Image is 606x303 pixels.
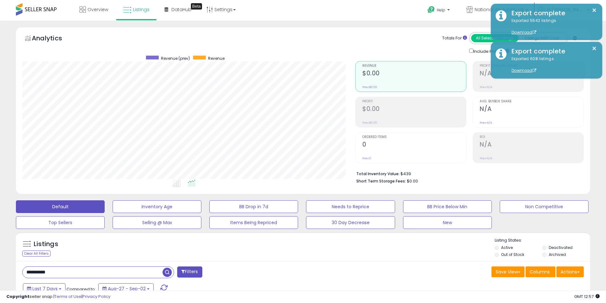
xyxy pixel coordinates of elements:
h2: $0.00 [362,70,466,78]
label: Deactivated [549,245,573,250]
h5: Analytics [32,34,74,44]
button: × [592,6,597,14]
small: Prev: N/A [480,85,492,89]
span: 2025-09-12 12:57 GMT [574,293,600,300]
a: Download [512,30,536,35]
span: Ordered Items [362,135,466,139]
small: Prev: 0 [362,156,371,160]
span: National Art Supply US [475,6,524,13]
b: Total Inventory Value: [356,171,400,176]
button: All Selected Listings [471,34,519,42]
a: Privacy Policy [82,293,110,300]
li: $439 [356,169,579,177]
div: Export complete [507,9,597,18]
button: Default [16,200,105,213]
button: Needs to Reprice [306,200,395,213]
span: Revenue [362,64,466,68]
span: Overview [87,6,108,13]
label: Active [501,245,513,250]
h2: N/A [480,141,583,149]
span: ROI [480,135,583,139]
span: DataHub [171,6,192,13]
div: Include Returns [464,47,517,55]
div: Exported 608 listings. [507,56,597,74]
button: BB Price Below Min [403,200,492,213]
button: Filters [177,266,202,278]
span: Listings [133,6,150,13]
span: Last 7 Days [32,286,58,292]
label: Out of Stock [501,252,524,257]
strong: Copyright [6,293,30,300]
span: $0.00 [407,178,418,184]
button: Columns [526,266,555,277]
span: Revenue [208,56,225,61]
button: Selling @ Max [113,216,201,229]
button: Last 7 Days [23,283,66,294]
span: Aug-27 - Sep-02 [108,286,146,292]
span: Help [437,7,445,13]
button: Non Competitive [500,200,589,213]
button: Items Being Repriced [209,216,298,229]
button: Save View [491,266,525,277]
label: Archived [549,252,566,257]
a: Download [512,68,536,73]
a: Terms of Use [54,293,81,300]
div: Tooltip anchor [191,3,202,10]
div: Clear All Filters [22,251,51,257]
button: Inventory Age [113,200,201,213]
a: Help [422,1,456,21]
div: Export complete [507,47,597,56]
button: New [403,216,492,229]
i: Get Help [427,6,435,14]
div: Exported 5542 listings. [507,18,597,36]
small: Prev: $0.00 [362,121,377,125]
span: Revenue (prev) [161,56,190,61]
h2: $0.00 [362,105,466,114]
button: BB Drop in 7d [209,200,298,213]
h2: N/A [480,70,583,78]
button: 30 Day Decrease [306,216,395,229]
small: Prev: N/A [480,156,492,160]
b: Short Term Storage Fees: [356,178,406,184]
h5: Listings [34,240,58,249]
button: Actions [556,266,584,277]
span: Avg. Buybox Share [480,100,583,103]
button: × [592,45,597,52]
div: Totals For [442,35,467,41]
h2: 0 [362,141,466,149]
span: Compared to: [66,286,96,292]
p: Listing States: [495,238,590,244]
button: Aug-27 - Sep-02 [98,283,154,294]
h2: N/A [480,105,583,114]
div: seller snap | | [6,294,110,300]
span: Profit [PERSON_NAME] [480,64,583,68]
span: Profit [362,100,466,103]
button: Top Sellers [16,216,105,229]
small: Prev: $0.00 [362,85,377,89]
small: Prev: N/A [480,121,492,125]
span: Columns [530,269,550,275]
